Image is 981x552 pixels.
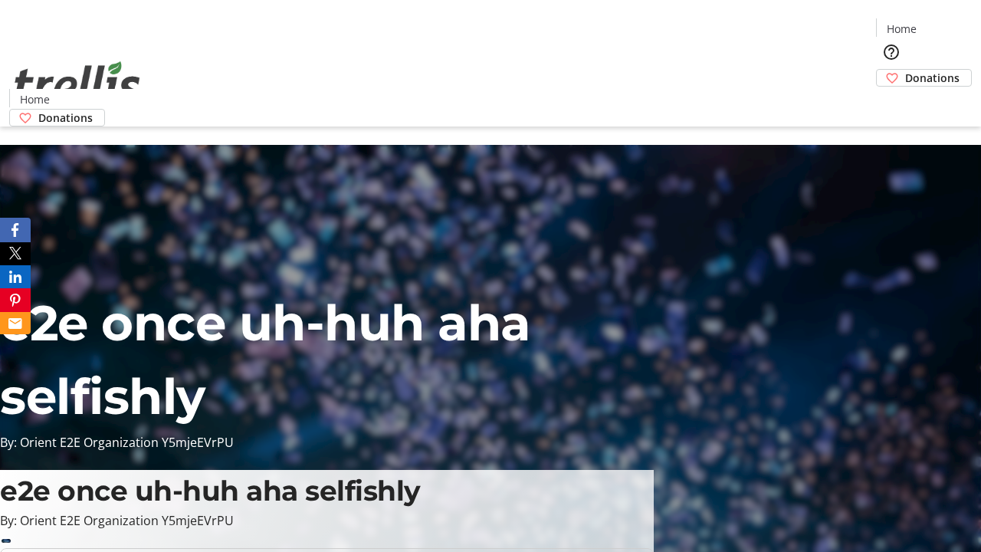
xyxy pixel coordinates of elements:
span: Home [887,21,917,37]
button: Cart [876,87,907,117]
button: Help [876,37,907,67]
a: Home [877,21,926,37]
img: Orient E2E Organization Y5mjeEVrPU's Logo [9,44,146,121]
span: Donations [905,70,960,86]
a: Home [10,91,59,107]
span: Donations [38,110,93,126]
a: Donations [9,109,105,127]
a: Donations [876,69,972,87]
span: Home [20,91,50,107]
